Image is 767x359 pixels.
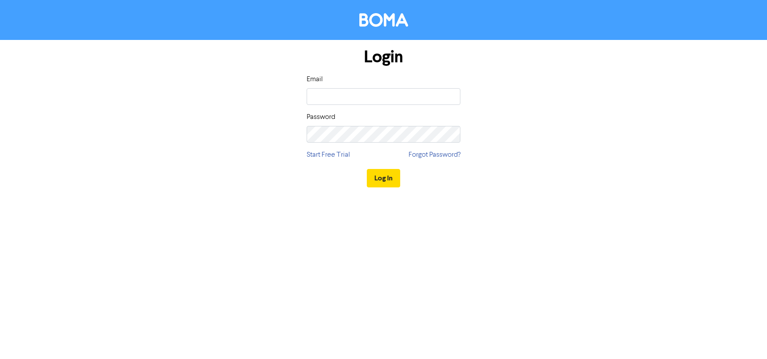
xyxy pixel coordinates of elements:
[409,150,460,160] a: Forgot Password?
[307,74,323,85] label: Email
[367,169,400,187] button: Log In
[359,13,408,27] img: BOMA Logo
[307,150,350,160] a: Start Free Trial
[307,47,460,67] h1: Login
[307,112,335,122] label: Password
